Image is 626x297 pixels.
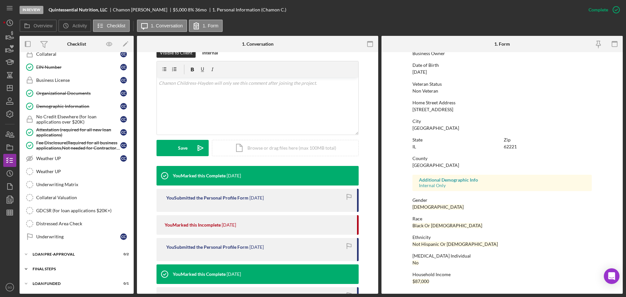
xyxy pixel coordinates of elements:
a: No Credit Elsewhere (for loan applications over $20K)CC [23,113,130,126]
button: Internal [199,48,221,58]
div: Demographic Information [36,104,120,109]
div: Attestation (required for all new loan applications) [36,127,120,138]
a: Underwriting Matrix [23,178,130,191]
label: 1. Conversation [151,23,183,28]
a: Attestation (required for all new loan applications)CC [23,126,130,139]
label: Activity [72,23,87,28]
div: [DEMOGRAPHIC_DATA] [412,204,464,210]
time: 2025-08-08 21:15 [249,195,264,200]
a: Weather UPCC [23,152,130,165]
button: Activity [58,20,91,32]
div: LOAN FUNDED [33,282,112,286]
div: C C [120,233,127,240]
button: SO [3,281,16,294]
a: GDCSR (for loan applications $20K+) [23,204,130,217]
div: C C [120,129,127,136]
div: Household Income [412,272,592,277]
div: In Review [20,6,43,14]
div: You Marked this Complete [173,173,226,178]
div: Distressed Area Check [36,221,130,226]
a: Weather UP [23,165,130,178]
div: LOAN PRE-APPROVAL [33,252,112,256]
div: State [412,137,500,142]
div: [GEOGRAPHIC_DATA] [412,126,459,131]
div: Chamon [PERSON_NAME] [113,7,173,12]
div: Complete [589,3,608,16]
div: 36 mo [195,7,207,12]
div: Underwriting [36,234,120,239]
div: Non Veteran [412,88,438,94]
div: IL [412,144,416,149]
div: Fee Disclosure(Required for all business applications,Not needed for Contractor loans) [36,140,120,151]
button: Complete [582,3,623,16]
div: No Credit Elsewhere (for loan applications over $20K) [36,114,120,125]
div: Additional Demographic Info [419,177,585,183]
div: Visible to Client [160,48,192,58]
div: C C [120,77,127,83]
div: FINAL STEPS [33,267,126,271]
label: 1. Form [203,23,218,28]
div: Open Intercom Messenger [604,268,619,284]
button: 1. Conversation [137,20,187,32]
div: Save [178,140,187,156]
a: Distressed Area Check [23,217,130,230]
div: Black Or [DEMOGRAPHIC_DATA] [412,223,482,228]
div: C C [120,103,127,110]
a: Demographic InformationCC [23,100,130,113]
div: You Submitted the Personal Profile Form [166,245,248,250]
div: [MEDICAL_DATA] Individual [412,253,592,259]
div: [DATE] [412,69,427,75]
div: No [412,260,419,265]
div: Weather UP [36,169,130,174]
div: Not Hispanic Or [DEMOGRAPHIC_DATA] [412,242,498,247]
div: 62221 [504,144,517,149]
div: You Marked this Incomplete [165,222,221,228]
time: 2025-08-08 21:15 [227,173,241,178]
a: Fee Disclosure(Required for all business applications,Not needed for Contractor loans)CC [23,139,130,152]
time: 2025-08-08 21:07 [249,245,264,250]
div: C C [120,64,127,70]
div: 1. Personal Information (Chamon C.) [212,7,286,12]
div: 1. Form [494,41,510,47]
div: Collateral Valuation [36,195,130,200]
b: Quintessential Nutrition, LLC [49,7,107,12]
div: EIN Number [36,65,120,70]
button: Save [156,140,209,156]
a: Business LicenseCC [23,74,130,87]
a: Collateral Valuation [23,191,130,204]
div: Race [412,216,592,221]
button: Visible to Client [156,48,196,58]
div: Checklist [67,41,86,47]
div: [GEOGRAPHIC_DATA] [412,163,459,168]
div: Veteran Status [412,82,592,87]
div: Collateral [36,52,120,57]
div: C C [120,90,127,97]
button: 1. Form [189,20,223,32]
a: Organizational DocumentsCC [23,87,130,100]
button: Overview [20,20,57,32]
div: C C [120,116,127,123]
a: UnderwritingCC [23,230,130,243]
span: $5,000 [173,7,187,12]
div: City [412,119,592,124]
div: You Submitted the Personal Profile Form [166,195,248,200]
div: C C [120,155,127,162]
div: County [412,156,592,161]
text: SO [7,286,12,289]
label: Overview [34,23,52,28]
div: Zip [504,137,592,142]
time: 2025-08-08 21:15 [222,222,236,228]
time: 2025-08-08 21:06 [227,272,241,277]
div: Internal Only [419,183,585,188]
div: 0 / 2 [117,252,129,256]
div: Organizational Documents [36,91,120,96]
div: C C [120,51,127,57]
div: C C [120,142,127,149]
a: EIN NumberCC [23,61,130,74]
div: Ethnicity [412,235,592,240]
div: Business Owner [412,51,445,56]
div: Date of Birth [412,63,592,68]
div: You Marked this Complete [173,272,226,277]
div: Gender [412,198,592,203]
label: Checklist [107,23,126,28]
